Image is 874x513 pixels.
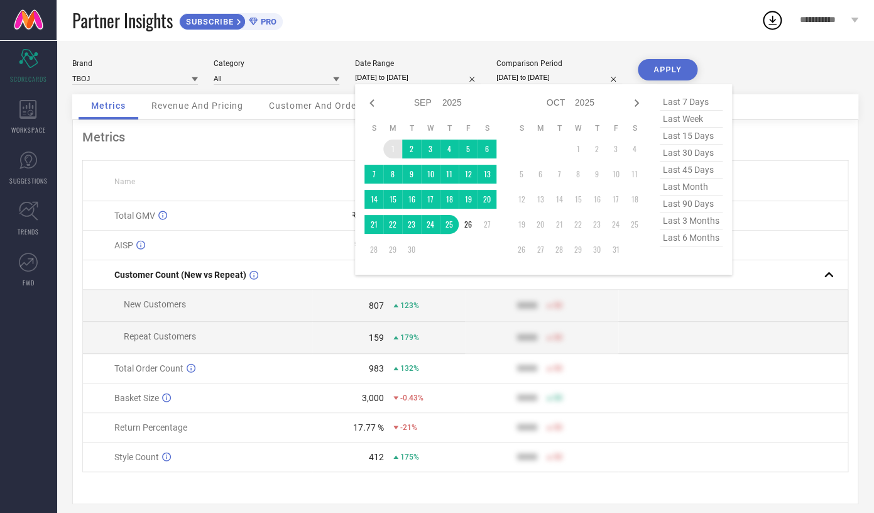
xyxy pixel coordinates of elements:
span: -0.43% [400,394,423,402]
div: 9999 [517,422,537,433]
span: Repeat Customers [124,331,196,341]
td: Fri Sep 05 2025 [459,140,478,158]
div: 159 [369,333,384,343]
td: Sun Sep 07 2025 [364,165,383,184]
td: Sun Oct 26 2025 [512,240,531,259]
td: Tue Sep 30 2025 [402,240,421,259]
span: 50 [554,364,562,373]
button: APPLY [638,59,697,80]
td: Sat Sep 27 2025 [478,215,496,234]
div: 9999 [517,333,537,343]
td: Tue Sep 23 2025 [402,215,421,234]
th: Tuesday [402,123,421,133]
th: Sunday [364,123,383,133]
span: Customer Count (New vs Repeat) [114,270,246,280]
span: last week [660,111,723,128]
td: Thu Oct 16 2025 [587,190,606,209]
span: last 7 days [660,94,723,111]
td: Wed Sep 24 2025 [421,215,440,234]
span: Partner Insights [72,8,173,33]
td: Mon Sep 15 2025 [383,190,402,209]
span: FWD [23,278,35,287]
div: 17.77 % [353,422,384,433]
span: PRO [258,17,276,26]
td: Fri Oct 10 2025 [606,165,625,184]
div: 9999 [517,363,537,373]
span: TRENDS [18,227,39,236]
td: Fri Sep 12 2025 [459,165,478,184]
td: Sat Oct 25 2025 [625,215,644,234]
th: Friday [606,123,625,133]
td: Fri Oct 24 2025 [606,215,625,234]
th: Friday [459,123,478,133]
td: Sun Oct 05 2025 [512,165,531,184]
th: Wednesday [421,123,440,133]
td: Wed Sep 03 2025 [421,140,440,158]
span: 123% [400,301,419,310]
th: Thursday [587,123,606,133]
span: last 6 months [660,229,723,246]
td: Sun Sep 14 2025 [364,190,383,209]
td: Tue Oct 28 2025 [550,240,569,259]
span: Total Order Count [114,363,183,373]
div: Open download list [761,9,784,31]
th: Sunday [512,123,531,133]
span: Style Count [114,452,159,462]
td: Sat Oct 18 2025 [625,190,644,209]
td: Tue Oct 21 2025 [550,215,569,234]
span: SUBSCRIBE [180,17,237,26]
td: Sat Sep 13 2025 [478,165,496,184]
span: SUGGESTIONS [9,176,48,185]
th: Monday [531,123,550,133]
span: 132% [400,364,419,373]
span: -21% [400,423,417,432]
span: 50 [554,333,562,342]
td: Sat Sep 06 2025 [478,140,496,158]
div: Date Range [355,59,481,68]
div: Category [214,59,339,68]
td: Fri Oct 17 2025 [606,190,625,209]
td: Mon Sep 01 2025 [383,140,402,158]
th: Saturday [478,123,496,133]
td: Thu Oct 09 2025 [587,165,606,184]
a: SUBSCRIBEPRO [179,10,283,30]
div: Metrics [82,130,848,145]
span: New Customers [124,299,186,309]
span: last 90 days [660,196,723,212]
td: Tue Oct 07 2025 [550,165,569,184]
span: WORKSPACE [11,125,46,135]
span: last month [660,179,723,196]
th: Wednesday [569,123,587,133]
td: Thu Oct 30 2025 [587,240,606,259]
td: Sun Oct 12 2025 [512,190,531,209]
td: Mon Oct 13 2025 [531,190,550,209]
td: Thu Oct 02 2025 [587,140,606,158]
div: Brand [72,59,198,68]
td: Fri Oct 03 2025 [606,140,625,158]
td: Thu Sep 11 2025 [440,165,459,184]
td: Thu Sep 18 2025 [440,190,459,209]
div: Previous month [364,96,380,111]
div: 9999 [517,452,537,462]
td: Wed Oct 15 2025 [569,190,587,209]
div: 983 [369,363,384,373]
td: Wed Oct 01 2025 [569,140,587,158]
td: Mon Oct 27 2025 [531,240,550,259]
td: Thu Oct 23 2025 [587,215,606,234]
th: Monday [383,123,402,133]
div: 3,000 [362,393,384,403]
th: Saturday [625,123,644,133]
span: 175% [400,453,419,461]
td: Thu Sep 04 2025 [440,140,459,158]
span: last 30 days [660,145,723,162]
span: Revenue And Pricing [151,101,243,111]
div: Next month [629,96,644,111]
td: Mon Sep 08 2025 [383,165,402,184]
td: Wed Oct 29 2025 [569,240,587,259]
input: Select date range [355,71,481,84]
td: Sat Oct 04 2025 [625,140,644,158]
td: Mon Sep 29 2025 [383,240,402,259]
td: Fri Sep 19 2025 [459,190,478,209]
th: Tuesday [550,123,569,133]
td: Wed Sep 10 2025 [421,165,440,184]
